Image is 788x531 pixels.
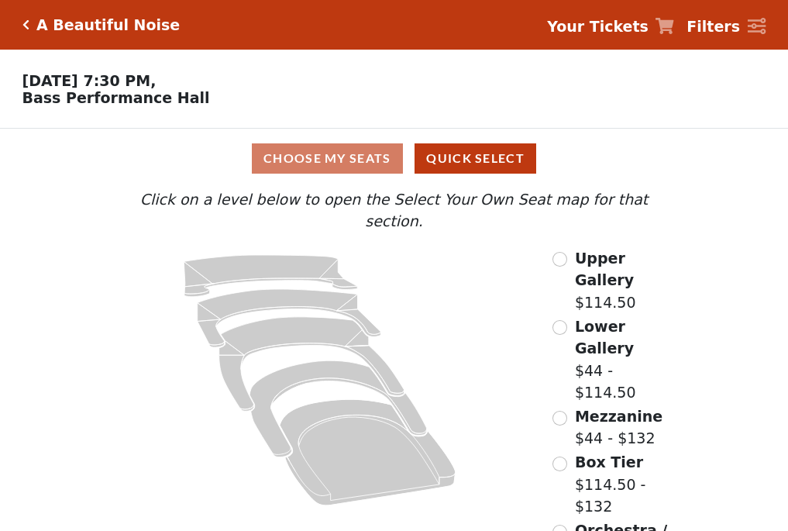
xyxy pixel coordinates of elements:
label: $114.50 [575,247,679,314]
span: Lower Gallery [575,318,634,357]
path: Orchestra / Parterre Circle - Seats Available: 14 [280,399,456,505]
h5: A Beautiful Noise [36,16,180,34]
span: Box Tier [575,453,643,471]
a: Filters [686,16,766,38]
span: Upper Gallery [575,250,634,289]
strong: Filters [686,18,740,35]
button: Quick Select [415,143,536,174]
label: $44 - $114.50 [575,315,679,404]
strong: Your Tickets [547,18,649,35]
path: Upper Gallery - Seats Available: 286 [184,255,358,297]
a: Click here to go back to filters [22,19,29,30]
path: Lower Gallery - Seats Available: 42 [198,289,381,347]
p: Click on a level below to open the Select Your Own Seat map for that section. [109,188,678,233]
a: Your Tickets [547,16,674,38]
label: $114.50 - $132 [575,451,679,518]
label: $44 - $132 [575,405,662,450]
span: Mezzanine [575,408,662,425]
